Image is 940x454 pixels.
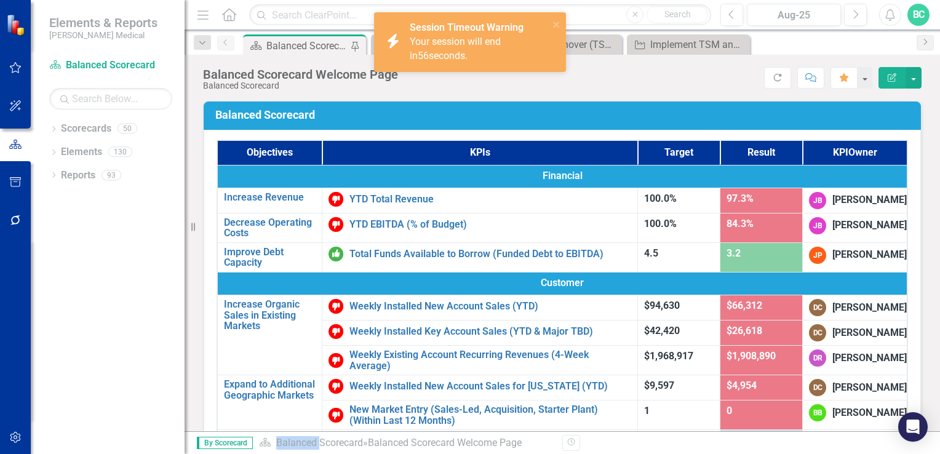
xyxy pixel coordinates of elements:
td: Double-Click to Edit Right Click for Context Menu [217,375,322,430]
div: Balanced Scorecard [203,81,398,90]
div: Sales Turnover (TSM/KAM) (Rolling 12 Mos.) [522,37,619,52]
div: Aug-25 [751,8,837,23]
td: Double-Click to Edit Right Click for Context Menu [322,346,637,375]
td: Double-Click to Edit [803,346,907,375]
td: Double-Click to Edit Right Click for Context Menu [322,242,637,272]
img: Below Target [329,379,343,394]
a: Balanced Scorecard [49,58,172,73]
span: $66,312 [727,300,762,311]
span: 84.3% [727,218,754,229]
div: JP [809,247,826,264]
button: Search [647,6,708,23]
td: Double-Click to Edit [803,242,907,272]
a: Weekly Existing Account Recurring Revenues (4-Week Average) [349,349,631,371]
strong: Session Timeout Warning [410,22,524,33]
a: Improve Debt Capacity [224,247,316,268]
span: 0 [727,405,732,416]
img: On or Above Target [329,247,343,261]
td: Double-Click to Edit Right Click for Context Menu [322,375,637,400]
span: $9,597 [644,380,674,391]
td: Double-Click to Edit Right Click for Context Menu [217,242,322,272]
span: Your session will end in seconds. [410,36,501,62]
a: Elements [61,145,102,159]
td: Double-Click to Edit Right Click for Context Menu [322,188,637,213]
div: Balanced Scorecard Welcome Page [368,437,522,448]
a: Weekly Installed Key Account Sales (YTD & Major TBD) [349,326,631,337]
div: [PERSON_NAME] [832,381,907,395]
span: $94,630 [644,300,680,311]
div: [PERSON_NAME] [832,326,907,340]
span: Financial [224,169,901,183]
div: 93 [102,170,121,180]
td: Double-Click to Edit [803,375,907,400]
a: Reports [61,169,95,183]
div: Balanced Scorecard Welcome Page [203,68,398,81]
div: JB [809,192,826,209]
div: BB [809,404,826,421]
div: Open Intercom Messenger [898,412,928,442]
span: 100.0% [644,218,677,229]
td: Double-Click to Edit Right Click for Context Menu [217,295,322,375]
a: Total Funds Available to Borrow (Funded Debt to EBITDA) [349,249,631,260]
td: Double-Click to Edit Right Click for Context Menu [217,213,322,242]
td: Double-Click to Edit Right Click for Context Menu [217,188,322,213]
td: Double-Click to Edit [803,188,907,213]
a: Decrease Operating Costs [224,217,316,239]
td: Double-Click to Edit [803,321,907,346]
span: $1,908,890 [727,350,776,362]
div: DC [809,324,826,341]
span: Search [664,9,691,19]
td: Double-Click to Edit [803,400,907,430]
div: [PERSON_NAME] [832,351,907,365]
small: [PERSON_NAME] Medical [49,30,157,40]
a: Implement TSM and KAM Stay Interviews [630,37,747,52]
button: close [552,17,561,31]
img: Below Target [329,192,343,207]
span: 1 [644,405,650,416]
span: $42,420 [644,325,680,337]
span: $4,954 [727,380,757,391]
td: Double-Click to Edit [803,295,907,321]
img: Below Target [329,299,343,314]
td: Double-Click to Edit Right Click for Context Menu [322,295,637,321]
td: Double-Click to Edit Right Click for Context Menu [322,321,637,346]
span: 3.2 [727,247,741,259]
a: Scorecards [61,122,111,136]
img: Below Target [329,324,343,339]
input: Search ClearPoint... [249,4,711,26]
td: Double-Click to Edit [803,213,907,242]
div: » [259,436,553,450]
span: 100.0% [644,193,677,204]
img: Below Target [329,217,343,232]
span: By Scorecard [197,437,253,449]
a: Increase Organic Sales in Existing Markets [224,299,316,332]
a: New Market Entry (Sales-Led, Acquisition, Starter Plant) (Within Last 12 Months) [349,404,631,426]
input: Search Below... [49,88,172,110]
div: [PERSON_NAME] [832,406,907,420]
div: [PERSON_NAME] [832,248,907,262]
a: Increase Revenue [224,192,316,203]
img: ClearPoint Strategy [6,14,28,36]
td: Double-Click to Edit Right Click for Context Menu [322,400,637,430]
div: DC [809,379,826,396]
td: Double-Click to Edit Right Click for Context Menu [322,213,637,242]
div: 130 [108,147,132,157]
a: Expand to Additional Geographic Markets [224,379,316,400]
div: Implement TSM and KAM Stay Interviews [650,37,747,52]
a: Weekly Installed New Account Sales for [US_STATE] (YTD) [349,381,631,392]
span: 56 [418,50,429,62]
span: $26,618 [727,325,762,337]
a: Balanced Scorecard [276,437,363,448]
h3: Balanced Scorecard [215,109,914,121]
span: $1,968,917 [644,350,693,362]
div: [PERSON_NAME] [832,301,907,315]
button: Aug-25 [747,4,841,26]
a: YTD EBITDA (% of Budget) [349,219,631,230]
div: [PERSON_NAME] [832,193,907,207]
img: Below Target [329,408,343,423]
div: DC [809,299,826,316]
div: DR [809,349,826,367]
span: 4.5 [644,247,658,259]
button: BC [907,4,930,26]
